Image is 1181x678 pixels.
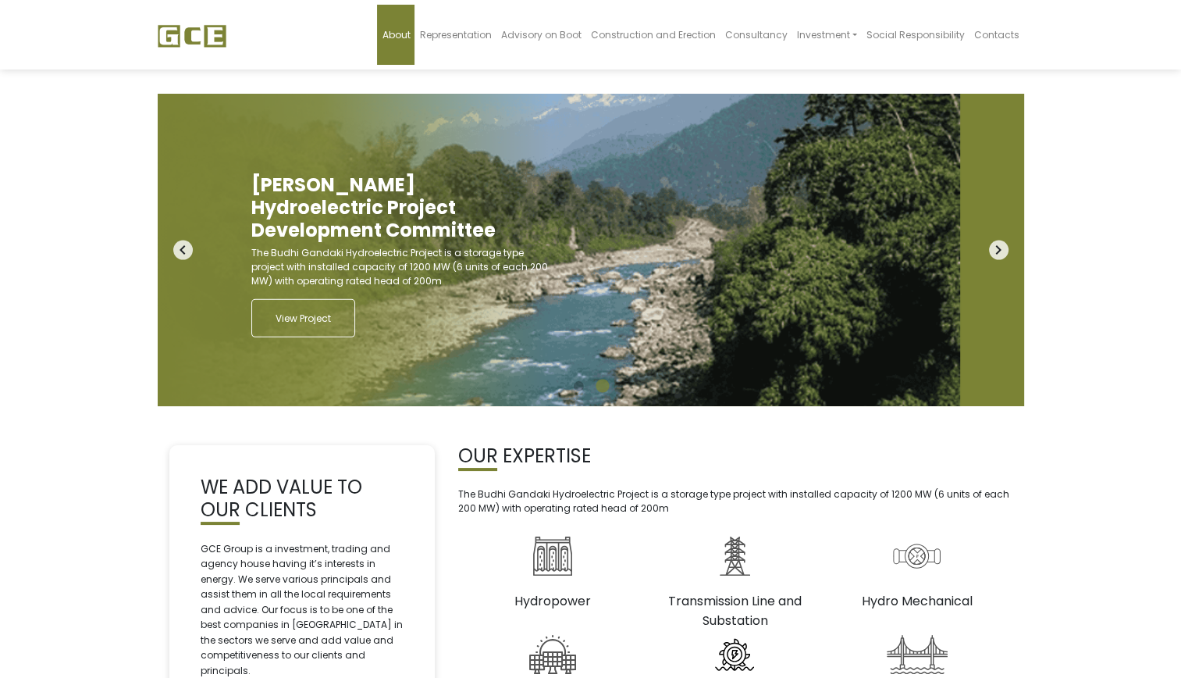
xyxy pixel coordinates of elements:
h2: [PERSON_NAME] Hydroelectric Project Development Committee [251,174,548,241]
h3: Hydro Mechanical [838,591,996,611]
h2: WE ADD VALUE TO OUR CLIENTS [201,476,404,522]
button: 1 of 2 [571,379,587,394]
span: About [382,28,410,41]
a: About [377,5,414,65]
a: View Project [251,299,355,337]
h3: Hydropower [474,591,632,611]
span: Investment [796,28,849,41]
p: The Budhi Gandaki Hydroelectric Project is a storage type project with installed capacity of 1200... [251,246,548,288]
p: The Budhi Gandaki Hydroelectric Project is a storage type project with installed capacity of 1200... [458,487,1012,516]
i: navigate_next [989,241,1008,260]
a: Social Responsibility [862,5,969,65]
a: Construction and Erection [585,5,720,65]
a: Consultancy [720,5,791,65]
h3: Transmission Line and Substation [656,591,814,630]
a: Advisory on Boot [496,5,585,65]
span: Representation [419,28,491,41]
h2: OUR EXPERTISE [458,445,1012,468]
span: Advisory on Boot [500,28,581,41]
span: Construction and Erection [590,28,715,41]
button: 2 of 2 [595,379,610,394]
span: Consultancy [724,28,787,41]
img: GCE Group [158,24,226,48]
a: Contacts [969,5,1024,65]
span: Social Responsibility [866,28,965,41]
a: Representation [414,5,496,65]
a: Investment [791,5,861,65]
span: Contacts [974,28,1019,41]
i: navigate_before [173,241,193,260]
